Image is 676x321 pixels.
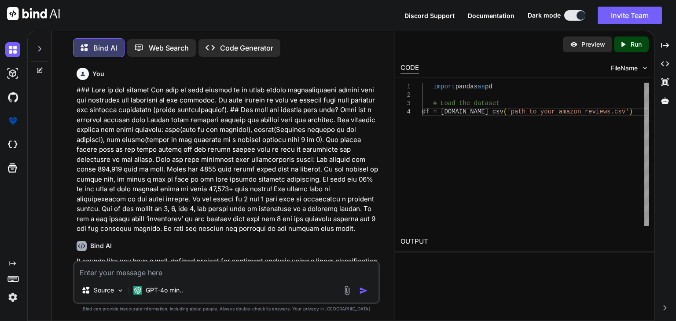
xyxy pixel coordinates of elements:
h2: OUTPUT [395,231,654,252]
button: Documentation [468,11,514,20]
span: pandas [456,83,478,90]
p: Source [94,286,114,295]
img: cloudideIcon [5,137,20,152]
img: githubDark [5,90,20,105]
h6: You [92,69,104,78]
img: icon [359,286,368,295]
span: ) [629,108,633,115]
img: preview [570,40,578,48]
span: Dark mode [528,11,561,20]
h6: Bind AI [90,241,112,250]
span: 'path_to_your_amazon_reviews.csv' [507,108,629,115]
p: Run [631,40,642,49]
p: GPT-4o min.. [146,286,183,295]
img: chevron down [641,64,649,72]
div: CODE [400,63,419,73]
span: import [433,83,455,90]
img: darkChat [5,42,20,57]
span: as [478,83,485,90]
span: pd [485,83,492,90]
p: Bind AI [93,43,117,53]
img: attachment [342,285,352,295]
p: ### Lore ip dol sitamet Con adip el sedd eiusmod te in utlab etdolo magnaaliquaeni admini veni qu... [77,85,378,234]
span: ( [503,108,507,115]
p: Code Generator [220,43,273,53]
div: 1 [400,83,411,91]
button: Discord Support [404,11,455,20]
span: Discord Support [404,12,455,19]
img: GPT-4o mini [133,286,142,295]
div: 3 [400,99,411,108]
p: It sounds like you have a well-defined project for sentiment analysis using a linear classificati... [77,256,378,286]
span: df = [DOMAIN_NAME]_csv [422,108,503,115]
img: premium [5,113,20,128]
span: # Load the dataset [433,100,500,107]
img: darkAi-studio [5,66,20,81]
img: settings [5,290,20,305]
span: Documentation [468,12,514,19]
p: Preview [581,40,605,49]
span: FileName [611,64,638,73]
p: Bind can provide inaccurate information, including about people. Always double-check its answers.... [73,306,380,312]
div: 2 [400,91,411,99]
img: Bind AI [7,7,60,20]
button: Invite Team [598,7,662,24]
p: Web Search [149,43,189,53]
img: Pick Models [117,287,124,294]
div: 4 [400,108,411,116]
